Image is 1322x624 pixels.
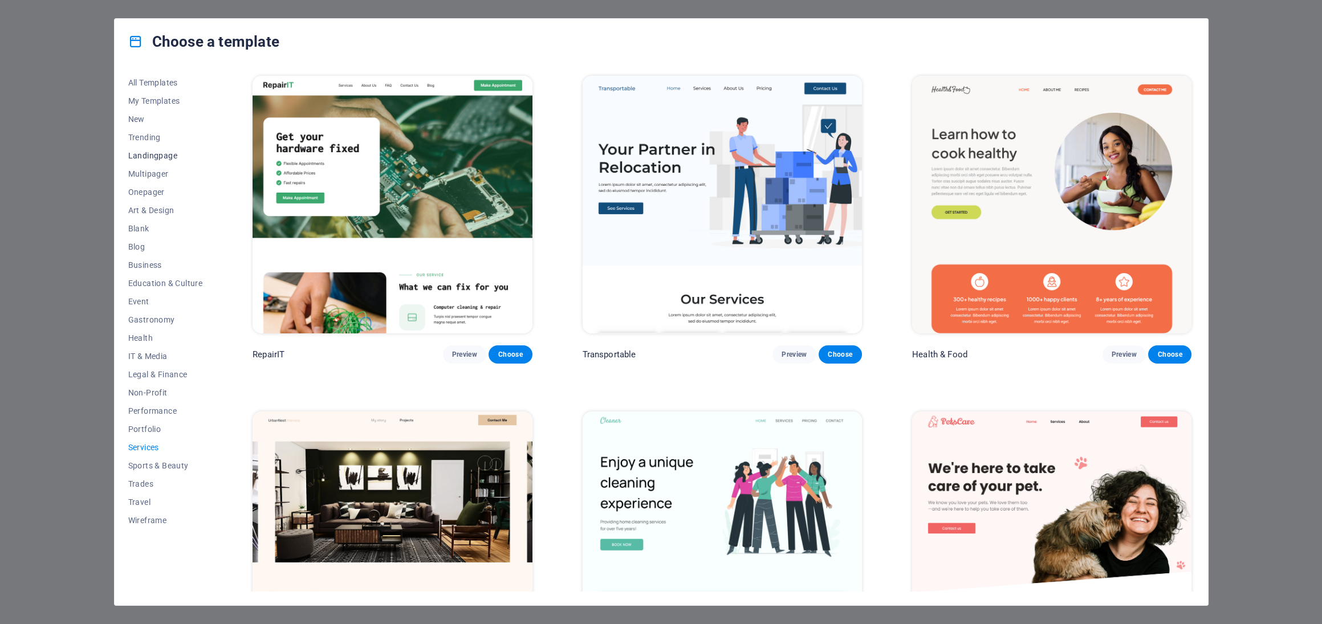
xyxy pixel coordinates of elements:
button: New [128,110,203,128]
span: Non-Profit [128,388,203,397]
span: Legal & Finance [128,370,203,379]
span: Travel [128,497,203,507]
span: Wireframe [128,516,203,525]
span: New [128,115,203,124]
span: Onepager [128,187,203,197]
span: Multipager [128,169,203,178]
span: My Templates [128,96,203,105]
button: All Templates [128,74,203,92]
span: Education & Culture [128,279,203,288]
button: Preview [1103,345,1146,364]
h4: Choose a template [128,32,279,51]
button: Trending [128,128,203,146]
button: Onepager [128,183,203,201]
button: Multipager [128,165,203,183]
span: Choose [498,350,523,359]
span: Trending [128,133,203,142]
button: Wireframe [128,511,203,529]
button: Services [128,438,203,456]
button: Gastronomy [128,311,203,329]
button: My Templates [128,92,203,110]
button: Choose [1148,345,1191,364]
button: Preview [443,345,486,364]
p: RepairIT [253,349,284,360]
button: Performance [128,402,203,420]
span: Blank [128,224,203,233]
button: Sports & Beauty [128,456,203,475]
span: Preview [1112,350,1137,359]
p: Health & Food [912,349,967,360]
span: Services [128,443,203,452]
span: IT & Media [128,352,203,361]
span: Performance [128,406,203,415]
span: Health [128,333,203,342]
button: Legal & Finance [128,365,203,384]
img: Health & Food [912,76,1191,333]
span: Choose [828,350,853,359]
span: Trades [128,479,203,488]
span: Sports & Beauty [128,461,203,470]
p: Transportable [583,349,636,360]
button: Preview [772,345,816,364]
button: Event [128,292,203,311]
button: Trades [128,475,203,493]
button: Choose [489,345,532,364]
button: Education & Culture [128,274,203,292]
img: Transportable [583,76,862,333]
button: Non-Profit [128,384,203,402]
span: Gastronomy [128,315,203,324]
button: IT & Media [128,347,203,365]
button: Art & Design [128,201,203,219]
button: Landingpage [128,146,203,165]
span: Preview [782,350,807,359]
button: Blank [128,219,203,238]
button: Blog [128,238,203,256]
span: Art & Design [128,206,203,215]
span: Choose [1157,350,1182,359]
button: Portfolio [128,420,203,438]
img: RepairIT [253,76,532,333]
span: Landingpage [128,151,203,160]
button: Health [128,329,203,347]
button: Travel [128,493,203,511]
span: Blog [128,242,203,251]
button: Business [128,256,203,274]
button: Choose [819,345,862,364]
span: Portfolio [128,425,203,434]
span: Business [128,260,203,270]
span: Event [128,297,203,306]
span: Preview [452,350,477,359]
span: All Templates [128,78,203,87]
